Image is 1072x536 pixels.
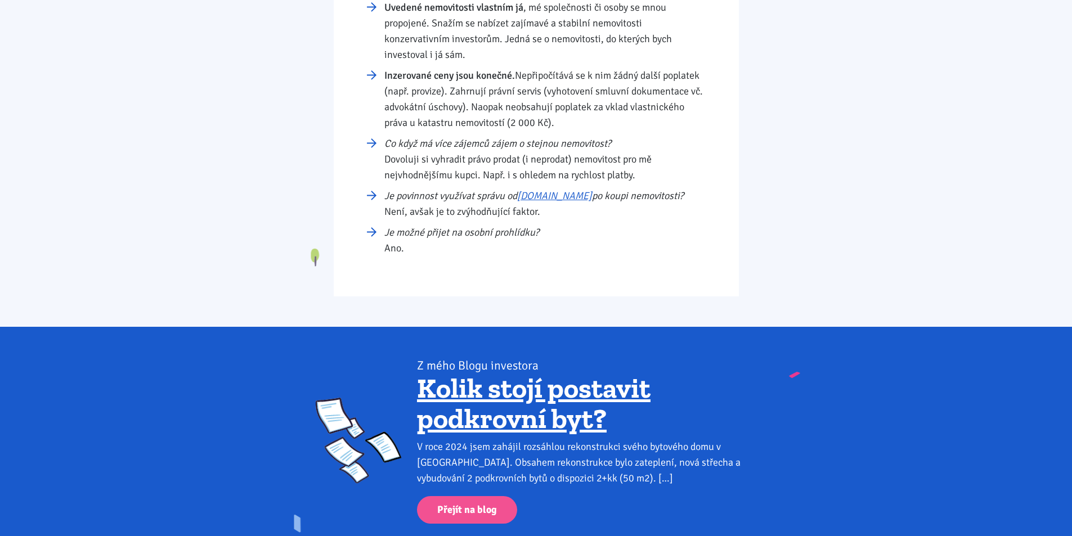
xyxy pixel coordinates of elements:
i: Co když má více zájemců zájem o stejnou nemovitost? [384,137,611,150]
a: Přejít na blog [417,496,517,524]
div: V roce 2024 jsem zahájil rozsáhlou rekonstrukci svého bytového domu v [GEOGRAPHIC_DATA]. Obsahem ... [417,439,756,486]
i: Je možné přijet na osobní prohlídku? [384,226,539,238]
i: Je povinnost využívat správu od po koupi nemovitosti? [384,190,684,202]
li: Není, avšak je to zvýhodňující faktor. [384,188,708,219]
strong: Inzerované ceny jsou konečné. [384,69,515,82]
a: Kolik stojí postavit podkrovní byt? [417,371,651,435]
li: Ano. [384,224,708,256]
div: Z mého Blogu investora [417,358,756,373]
strong: Uvedené nemovitosti vlastním já [384,1,523,13]
li: Nepřipočítává se k nim žádný další poplatek (např. provize). Zahrnují právní servis (vyhotovení s... [384,67,708,130]
li: Dovoluji si vyhradit právo prodat (i neprodat) nemovitost pro mě nejvhodnějšímu kupci. Např. i s ... [384,136,708,183]
a: [DOMAIN_NAME] [517,190,592,202]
